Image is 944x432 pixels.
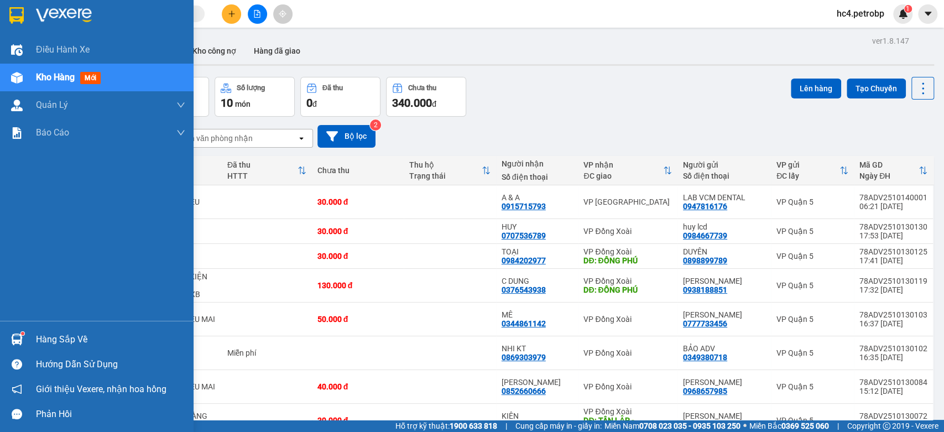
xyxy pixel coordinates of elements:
[859,231,927,240] div: 17:53 [DATE]
[12,384,22,394] span: notification
[502,310,573,319] div: MÊ
[317,227,398,236] div: 30.000 đ
[859,202,927,211] div: 06:21 [DATE]
[791,79,841,98] button: Lên hàng
[859,387,927,395] div: 15:12 [DATE]
[11,72,23,84] img: warehouse-icon
[502,378,573,387] div: GIA BẢO
[583,382,672,391] div: VP Đồng Xoài
[859,344,927,353] div: 78ADV2510130102
[317,197,398,206] div: 30.000 đ
[683,319,727,328] div: 0777733456
[36,331,185,348] div: Hàng sắp về
[12,359,22,369] span: question-circle
[776,227,848,236] div: VP Quận 5
[578,156,677,185] th: Toggle SortBy
[228,10,236,18] span: plus
[227,171,298,180] div: HTTT
[432,100,436,108] span: đ
[505,420,507,432] span: |
[36,126,69,139] span: Báo cáo
[221,96,233,110] span: 10
[828,7,893,20] span: hc4.petrobp
[776,382,848,391] div: VP Quận 5
[36,43,90,56] span: Điều hành xe
[583,348,672,357] div: VP Đồng Xoài
[906,5,910,13] span: 1
[859,353,927,362] div: 16:35 [DATE]
[583,315,672,324] div: VP Đồng Xoài
[317,125,375,148] button: Bộ lọc
[502,159,573,168] div: Người nhận
[859,193,927,202] div: 78ADV2510140001
[450,421,497,430] strong: 1900 633 818
[370,119,381,131] sup: 2
[408,84,436,92] div: Chưa thu
[502,277,573,285] div: C DUNG
[317,416,398,425] div: 30.000 đ
[683,387,727,395] div: 0968657985
[502,387,546,395] div: 0852660666
[36,406,185,423] div: Phản hồi
[515,420,602,432] span: Cung cấp máy in - giấy in:
[776,281,848,290] div: VP Quận 5
[683,193,765,202] div: LAB VCM DENTAL
[227,160,298,169] div: Đã thu
[21,332,24,335] sup: 1
[583,197,672,206] div: VP [GEOGRAPHIC_DATA]
[312,100,317,108] span: đ
[847,79,906,98] button: Tạo Chuyến
[502,285,546,294] div: 0376543938
[859,285,927,294] div: 17:32 [DATE]
[9,7,24,24] img: logo-vxr
[583,256,672,265] div: DĐ: ĐỒNG PHÚ
[227,348,306,357] div: Miễn phí
[904,5,912,13] sup: 1
[918,4,937,24] button: caret-down
[502,173,573,181] div: Số điện thoại
[36,356,185,373] div: Hướng dẫn sử dụng
[859,247,927,256] div: 78ADV2510130125
[248,4,267,24] button: file-add
[306,96,312,110] span: 0
[859,378,927,387] div: 78ADV2510130084
[837,420,839,432] span: |
[502,247,573,256] div: TOẠI
[12,409,22,419] span: message
[683,412,765,420] div: NGỌC NGOAN
[683,378,765,387] div: KHẢ HƯNG
[583,171,663,180] div: ĐC giao
[317,281,398,290] div: 130.000 đ
[776,197,848,206] div: VP Quận 5
[639,421,740,430] strong: 0708 023 035 - 0935 103 250
[683,160,765,169] div: Người gửi
[771,156,854,185] th: Toggle SortBy
[776,171,839,180] div: ĐC lấy
[743,424,747,428] span: ⚪️
[776,416,848,425] div: VP Quận 5
[237,84,265,92] div: Số lượng
[583,407,672,416] div: VP Đồng Xoài
[300,77,380,117] button: Đã thu0đ
[604,420,740,432] span: Miền Nam
[923,9,933,19] span: caret-down
[854,156,933,185] th: Toggle SortBy
[386,77,466,117] button: Chưa thu340.000đ
[317,252,398,261] div: 30.000 đ
[776,252,848,261] div: VP Quận 5
[11,44,23,56] img: warehouse-icon
[683,202,727,211] div: 0947816176
[776,348,848,357] div: VP Quận 5
[502,193,573,202] div: A & A
[872,35,909,47] div: ver 1.8.147
[317,382,398,391] div: 40.000 đ
[859,277,927,285] div: 78ADV2510130119
[184,38,245,64] button: Kho công nợ
[683,310,765,319] div: NGỌC HÂN
[502,222,573,231] div: HUY
[683,222,765,231] div: huy lcd
[502,256,546,265] div: 0984202977
[215,77,295,117] button: Số lượng10món
[176,133,253,144] div: Chọn văn phòng nhận
[583,160,663,169] div: VP nhận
